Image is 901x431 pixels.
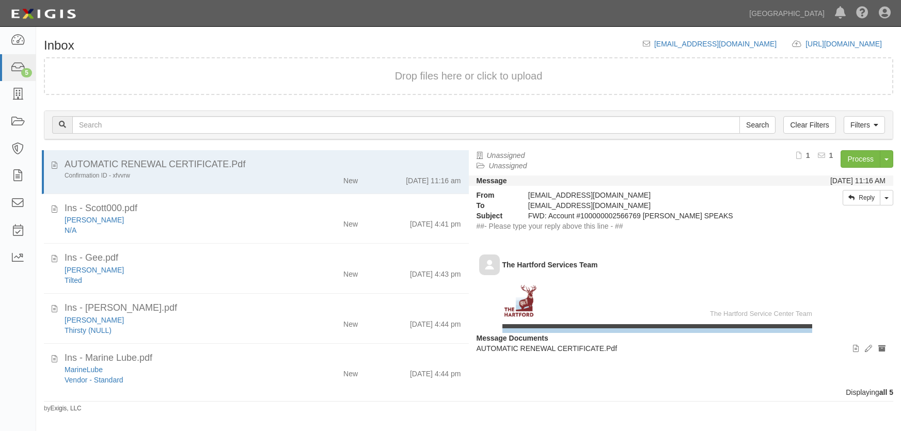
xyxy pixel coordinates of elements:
a: Unassigned [487,151,525,159]
div: New [343,315,358,329]
strong: From [469,190,520,200]
a: Unassigned [489,162,527,170]
div: Confirmation ID - xfvvrw [65,171,289,180]
b: The Hartford Services Team [502,261,598,269]
div: [DATE] 11:16 AM [830,175,886,186]
a: Reply [843,190,880,205]
b: 1 [806,151,810,159]
strong: Subject [469,211,520,221]
a: Thirsty (NULL) [65,326,112,334]
div: 5 [21,68,32,77]
span: ##- Please type your reply above this line - ## [477,222,623,230]
input: Search [72,116,740,134]
a: MarineLube [65,365,103,374]
div: Terrence Gee [65,265,289,275]
a: [URL][DOMAIN_NAME] [805,40,893,48]
div: N/A [65,225,289,235]
div: Andrew Scott [65,215,289,225]
div: New [343,171,358,186]
div: MarineLube [65,364,289,375]
div: inbox@sbh.complianz.com [520,200,780,211]
div: Vendor - Standard [65,375,289,385]
div: AUTOMATIC RENEWAL CERTIFICATE.Pdf [65,158,461,171]
div: Displaying [36,387,901,397]
div: New [343,364,358,379]
div: Arnaud Lepert [65,315,289,325]
div: [DATE] 4:44 pm [410,364,461,379]
a: [GEOGRAPHIC_DATA] [744,3,830,24]
a: Vendor - Standard [65,376,123,384]
a: Exigis, LLC [51,405,82,412]
div: [DATE] 4:43 pm [410,265,461,279]
div: FWD: Account #100000002566769 BUTTERFIELD SPEAKS [520,211,780,221]
a: [EMAIL_ADDRESS][DOMAIN_NAME] [654,40,777,48]
h1: Inbox [44,39,74,52]
i: Archive document [878,345,886,353]
strong: To [469,200,520,211]
td: The Hartford Service Center Team [539,309,812,319]
div: [DATE] 11:16 am [406,171,461,186]
img: logo-5460c22ac91f19d4615b14bd174203de0afe785f0fc80cf4dbbc73dc1793850b.png [8,5,79,23]
i: Help Center - Complianz [856,7,868,20]
a: Tilted [65,276,82,284]
a: Clear Filters [783,116,835,134]
i: View [853,345,859,353]
input: Search [739,116,776,134]
div: [DATE] 4:44 pm [410,315,461,329]
div: [EMAIL_ADDRESS][DOMAIN_NAME] [520,190,780,200]
strong: Message Documents [477,334,548,342]
div: New [343,215,358,229]
div: Ins - Marine Lube.pdf [65,352,461,365]
div: Ins - Gee.pdf [65,251,461,265]
i: Edit document [865,345,872,353]
b: 1 [829,151,833,159]
a: Filters [844,116,885,134]
div: New [343,265,358,279]
a: [PERSON_NAME] [65,266,124,274]
small: by [44,404,82,413]
button: Drop files here or click to upload [395,69,543,84]
div: [DATE] 4:41 pm [410,215,461,229]
div: Tilted [65,275,289,285]
b: all 5 [879,388,893,396]
a: Process [841,150,880,168]
p: AUTOMATIC RENEWAL CERTIFICATE.Pdf [477,343,886,354]
img: default-avatar-80.png [479,254,500,275]
a: N/A [65,226,76,234]
div: Thirsty (NULL) [65,325,289,336]
a: [PERSON_NAME] [65,316,124,324]
img: The Hartford [502,283,539,319]
strong: Message [477,177,507,185]
a: [PERSON_NAME] [65,216,124,224]
div: Ins - Lepert.pdf [65,301,461,315]
div: Ins - Scott000.pdf [65,202,461,215]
